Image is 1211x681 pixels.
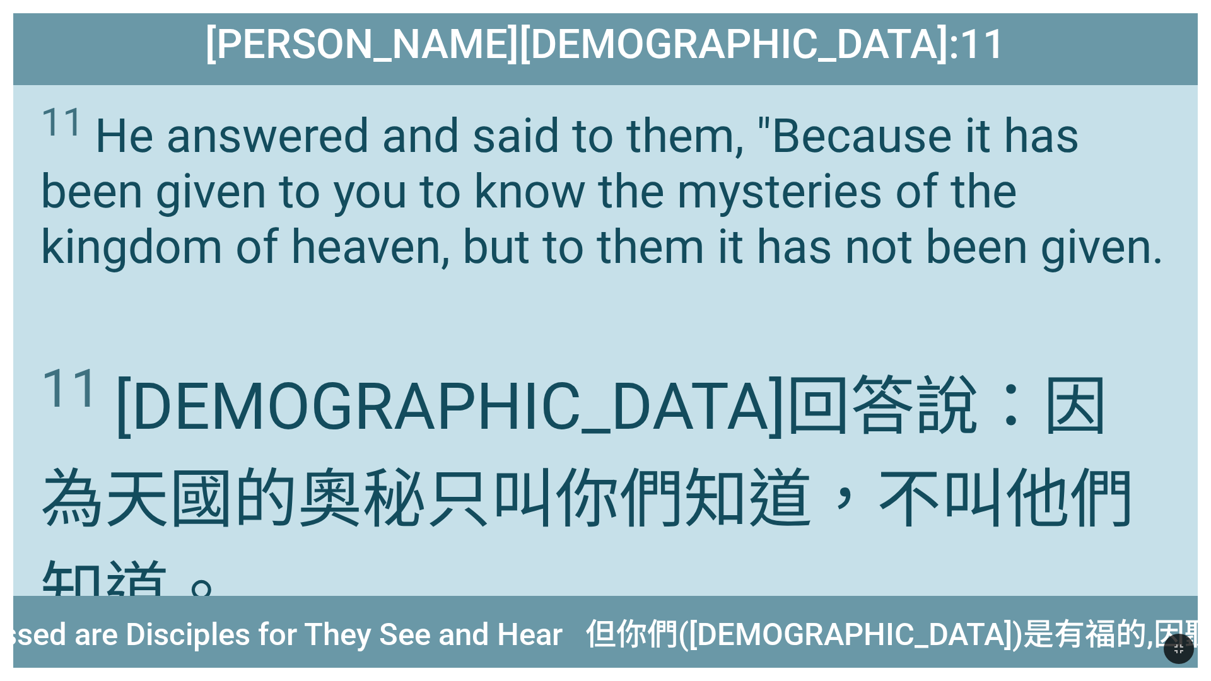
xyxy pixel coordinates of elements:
[40,462,1134,630] wg3754: 天
[40,99,85,145] sup: 11
[40,369,1134,630] wg2036: ：因為
[40,369,1134,630] wg611: 說
[40,99,1171,274] span: He answered and said to them, "Because it has been given to you to know the mysteries of the king...
[40,462,1134,630] wg1325: 你們
[40,554,233,630] wg1565: 知道。
[40,462,1134,630] wg3466: 只叫
[40,462,1134,630] wg932: 的奧秘
[40,354,1171,632] span: [DEMOGRAPHIC_DATA]回答
[40,462,1134,630] wg3772: 國
[40,357,101,420] sup: 11
[205,20,1006,68] span: [PERSON_NAME][DEMOGRAPHIC_DATA]:11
